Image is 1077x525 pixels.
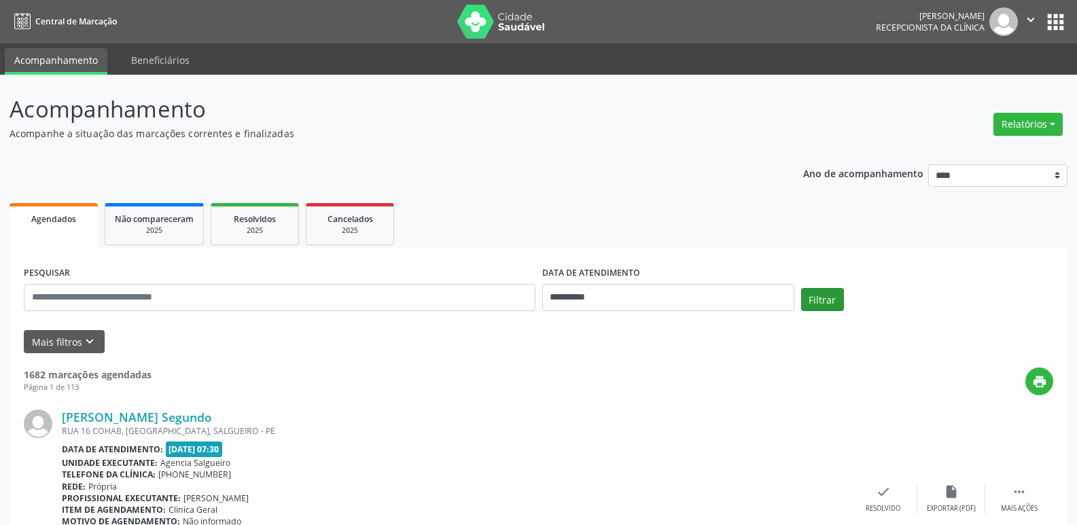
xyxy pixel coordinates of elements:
span: Agendados [31,213,76,225]
span: Cancelados [328,213,373,225]
p: Ano de acompanhamento [803,164,923,181]
b: Unidade executante: [62,457,158,469]
span: Agencia Salgueiro [160,457,230,469]
a: Beneficiários [122,48,199,72]
img: img [989,7,1018,36]
b: Telefone da clínica: [62,469,156,480]
span: [PHONE_NUMBER] [158,469,231,480]
img: img [24,410,52,438]
div: Resolvido [866,504,900,513]
span: Recepcionista da clínica [876,22,985,33]
i: insert_drive_file [944,484,959,499]
b: Data de atendimento: [62,443,163,455]
i:  [1012,484,1027,499]
span: Não compareceram [115,213,194,225]
a: Acompanhamento [5,48,107,75]
div: 2025 [221,225,289,236]
label: DATA DE ATENDIMENTO [542,263,640,284]
p: Acompanhamento [10,92,750,126]
b: Rede: [62,481,86,492]
i: check [876,484,891,499]
i: print [1032,374,1047,389]
div: [PERSON_NAME] [876,10,985,22]
button: print [1025,367,1053,395]
div: Mais ações [1001,504,1038,513]
div: Página 1 de 113 [24,382,152,393]
b: Profissional executante: [62,492,181,504]
button: Mais filtroskeyboard_arrow_down [24,330,105,354]
b: Item de agendamento: [62,504,166,515]
div: RUA 16 COHAB, [GEOGRAPHIC_DATA], SALGUEIRO - PE [62,425,849,437]
i:  [1023,12,1038,27]
span: [DATE] 07:30 [166,441,223,457]
strong: 1682 marcações agendadas [24,368,152,381]
span: Própria [88,481,117,492]
span: [PERSON_NAME] [183,492,249,504]
button: apps [1044,10,1067,34]
div: 2025 [115,225,194,236]
div: Exportar (PDF) [927,504,976,513]
span: Central de Marcação [35,16,117,27]
button:  [1018,7,1044,36]
label: PESQUISAR [24,263,70,284]
div: 2025 [316,225,384,236]
button: Filtrar [801,288,844,311]
span: Resolvidos [234,213,276,225]
a: [PERSON_NAME] Segundo [62,410,212,424]
a: Central de Marcação [10,10,117,33]
button: Relatórios [993,113,1063,136]
p: Acompanhe a situação das marcações correntes e finalizadas [10,126,750,141]
i: keyboard_arrow_down [82,334,97,349]
span: Clinica Geral [169,504,217,515]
